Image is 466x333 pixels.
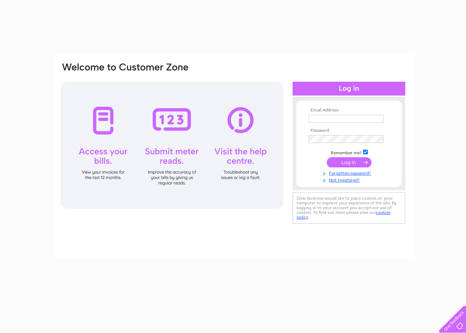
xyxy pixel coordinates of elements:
a: cookies policy [297,210,390,220]
th: Password: [307,128,391,133]
a: Not registered? [309,176,391,183]
td: Remember me? [307,149,391,156]
th: Email Address: [307,108,391,113]
div: Clear Business would like to place cookies on your computer to improve your experience of the sit... [293,192,405,224]
a: Forgotten password? [309,169,391,176]
input: Submit [327,157,371,167]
